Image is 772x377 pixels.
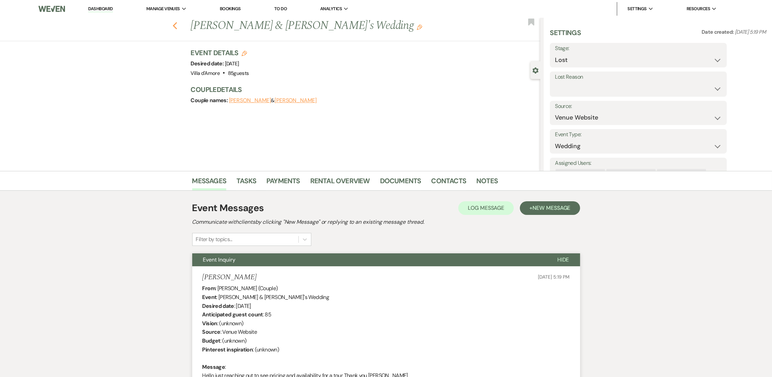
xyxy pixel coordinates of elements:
[275,98,317,103] button: [PERSON_NAME]
[202,328,220,335] b: Source
[606,169,648,179] div: [PERSON_NAME]
[555,101,722,111] label: Source:
[380,175,421,190] a: Documents
[520,201,580,215] button: +New Message
[627,5,647,12] span: Settings
[202,363,225,371] b: Message
[191,60,225,67] span: Desired date:
[320,5,342,12] span: Analytics
[532,204,570,211] span: New Message
[687,5,710,12] span: Resources
[202,302,234,310] b: Desired date
[203,256,236,263] span: Event Inquiry
[557,256,569,263] span: Hide
[202,346,253,353] b: Pinterest inspiration
[555,44,722,53] label: Stage:
[555,158,722,168] label: Assigned Users:
[550,28,581,43] h3: Settings
[192,218,580,226] h2: Communicate with clients by clicking "New Message" or replying to an existing message thread.
[310,175,370,190] a: Rental Overview
[228,70,249,77] span: 85 guests
[202,294,217,301] b: Event
[468,204,504,211] span: Log Message
[236,175,256,190] a: Tasks
[532,67,539,73] button: Close lead details
[546,253,580,266] button: Hide
[431,175,466,190] a: Contacts
[191,97,229,104] span: Couple names:
[88,6,113,12] a: Dashboard
[702,29,735,35] span: Date created:
[202,337,220,344] b: Budget
[657,169,699,179] div: [PERSON_NAME]
[556,169,597,179] div: [PERSON_NAME]
[220,6,241,12] a: Bookings
[229,98,271,103] button: [PERSON_NAME]
[191,18,468,34] h1: [PERSON_NAME] & [PERSON_NAME]'s Wedding
[417,24,422,30] button: Edit
[538,274,570,280] span: [DATE] 5:19 PM
[458,201,514,215] button: Log Message
[192,175,227,190] a: Messages
[191,48,249,58] h3: Event Details
[555,72,722,82] label: Lost Reason
[196,235,232,244] div: Filter by topics...
[266,175,300,190] a: Payments
[191,85,534,94] h3: Couple Details
[476,175,498,190] a: Notes
[229,97,317,104] span: &
[192,201,264,215] h1: Event Messages
[202,320,217,327] b: Vision
[191,70,220,77] span: Villa d'Amore
[274,6,287,12] a: To Do
[202,273,257,282] h5: [PERSON_NAME]
[146,5,180,12] span: Manage Venues
[202,285,215,292] b: From
[555,130,722,140] label: Event Type:
[38,2,65,16] img: Weven Logo
[225,60,239,67] span: [DATE]
[202,311,263,318] b: Anticipated guest count
[735,29,766,35] span: [DATE] 5:19 PM
[192,253,546,266] button: Event Inquiry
